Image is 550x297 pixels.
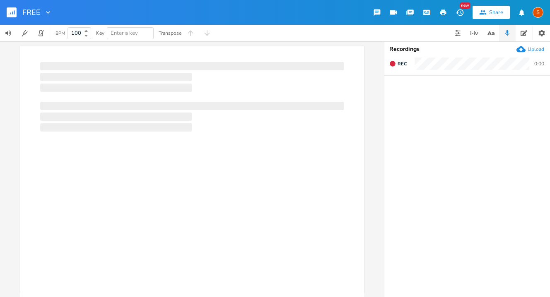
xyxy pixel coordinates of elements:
[528,46,544,53] div: Upload
[533,7,543,18] div: Spike Lancaster + Ernie Whalley
[386,57,410,70] button: Rec
[473,6,510,19] button: Share
[534,61,544,66] div: 0:00
[398,61,407,67] span: Rec
[159,31,181,36] div: Transpose
[533,3,543,22] button: S
[516,45,544,54] button: Upload
[460,2,470,9] div: New
[489,9,503,16] div: Share
[111,29,138,37] span: Enter a key
[96,31,104,36] div: Key
[22,9,41,16] span: FREE
[389,46,545,52] div: Recordings
[451,5,468,20] button: New
[55,31,65,36] div: BPM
